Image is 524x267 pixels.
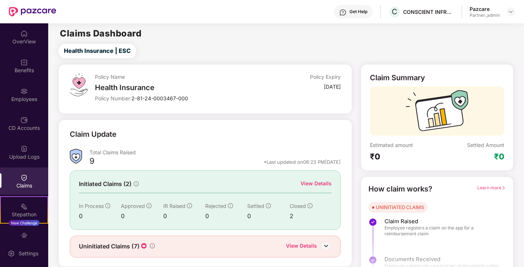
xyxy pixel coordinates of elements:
span: Settled [247,203,264,209]
div: Policy Name [95,73,259,80]
img: svg+xml;base64,PHN2ZyBpZD0iVXBsb2FkX0xvZ3MiIGRhdGEtbmFtZT0iVXBsb2FkIExvZ3MiIHhtbG5zPSJodHRwOi8vd3... [20,145,28,152]
img: icon [140,242,148,249]
span: info-circle [187,203,192,208]
div: UNINITIATED CLAIMS [376,204,424,211]
img: svg+xml;base64,PHN2ZyB4bWxucz0iaHR0cDovL3d3dy53My5vcmcvMjAwMC9zdmciIHdpZHRoPSI0OS4zMiIgaGVpZ2h0PS... [70,73,88,96]
div: 0 [79,212,121,221]
div: Claim Summary [370,73,425,82]
span: info-circle [307,203,313,208]
div: Policy Number: [95,95,259,102]
img: svg+xml;base64,PHN2ZyBpZD0iU2V0dGluZy0yMHgyMCIgeG1sbnM9Imh0dHA6Ly93d3cudzMub3JnLzIwMDAvc3ZnIiB3aW... [8,250,15,257]
span: Uninitiated Claims (7) [79,242,139,251]
img: New Pazcare Logo [9,7,56,16]
img: ClaimsSummaryIcon [70,149,82,164]
div: 9 [89,156,95,168]
div: 0 [121,212,163,221]
div: Settled Amount [467,142,504,148]
span: Initiated Claims (2) [79,179,131,189]
span: Closed [290,203,306,209]
div: 2 [290,212,332,221]
img: svg+xml;base64,PHN2ZyBpZD0iQ2xhaW0iIHhtbG5zPSJodHRwOi8vd3d3LnczLm9yZy8yMDAwL3N2ZyIgd2lkdGg9IjIwIi... [20,174,28,181]
button: Health Insurance | ESC [58,44,136,58]
span: C [392,7,397,16]
div: CONSCIENT INFRASTRUCTURE PVT LTD [403,8,454,15]
div: Get Help [349,9,367,15]
div: Estimated amount [370,142,437,148]
div: *Last updated on 08:23 PM[DATE] [264,159,341,165]
img: svg+xml;base64,PHN2ZyBpZD0iRHJvcGRvd24tMzJ4MzIiIHhtbG5zPSJodHRwOi8vd3d3LnczLm9yZy8yMDAwL3N2ZyIgd2... [508,9,514,15]
div: Claim Update [70,129,116,140]
h2: Claims Dashboard [60,29,141,38]
div: 0 [205,212,247,221]
div: Health Insurance [95,83,259,92]
span: In Process [79,203,104,209]
span: info-circle [266,203,271,208]
img: svg+xml;base64,PHN2ZyBpZD0iQmVuZWZpdHMiIHhtbG5zPSJodHRwOi8vd3d3LnczLm9yZy8yMDAwL3N2ZyIgd2lkdGg9Ij... [20,59,28,66]
div: 0 [247,212,289,221]
img: svg+xml;base64,PHN2ZyBpZD0iRW1wbG95ZWVzIiB4bWxucz0iaHR0cDovL3d3dy53My5vcmcvMjAwMC9zdmciIHdpZHRoPS... [20,88,28,95]
div: New Challenge [9,220,39,226]
img: svg+xml;base64,PHN2ZyB4bWxucz0iaHR0cDovL3d3dy53My5vcmcvMjAwMC9zdmciIHdpZHRoPSIyMSIgaGVpZ2h0PSIyMC... [20,203,28,210]
span: info-circle [146,203,152,208]
div: ₹0 [370,151,437,162]
span: Health Insurance | ESC [64,46,131,55]
div: Settings [16,250,41,257]
img: svg+xml;base64,PHN2ZyBpZD0iSGVscC0zMngzMiIgeG1sbnM9Imh0dHA6Ly93d3cudzMub3JnLzIwMDAvc3ZnIiB3aWR0aD... [339,9,347,16]
span: right [501,186,506,190]
span: Approved [121,203,145,209]
div: [DATE] [324,83,341,90]
span: IR Raised [163,203,185,209]
span: info-circle [150,243,155,248]
span: Claim Raised [385,218,498,225]
img: svg+xml;base64,PHN2ZyBpZD0iU3RlcC1Eb25lLTMyeDMyIiB4bWxucz0iaHR0cDovL3d3dy53My5vcmcvMjAwMC9zdmciIH... [368,218,377,227]
span: info-circle [228,203,233,208]
div: View Details [301,179,332,187]
div: View Details [286,242,317,251]
span: Rejected [205,203,226,209]
span: 2-81-24-0003467-000 [131,95,188,101]
span: info-circle [105,203,110,208]
span: info-circle [134,181,139,186]
div: 0 [163,212,205,221]
div: Stepathon [1,211,47,218]
div: Total Claims Raised [89,149,341,156]
span: Learn more [477,185,506,190]
div: Pazcare [470,5,500,12]
img: svg+xml;base64,PHN2ZyBpZD0iSG9tZSIgeG1sbnM9Imh0dHA6Ly93d3cudzMub3JnLzIwMDAvc3ZnIiB3aWR0aD0iMjAiIG... [20,30,28,37]
img: svg+xml;base64,PHN2ZyBpZD0iRW5kb3JzZW1lbnRzIiB4bWxucz0iaHR0cDovL3d3dy53My5vcmcvMjAwMC9zdmciIHdpZH... [20,232,28,239]
img: svg+xml;base64,PHN2ZyBpZD0iQ0RfQWNjb3VudHMiIGRhdGEtbmFtZT0iQ0QgQWNjb3VudHMiIHhtbG5zPSJodHRwOi8vd3... [20,116,28,124]
div: How claim works? [368,183,432,195]
div: ₹0 [494,151,504,162]
img: svg+xml;base64,PHN2ZyB3aWR0aD0iMTcyIiBoZWlnaHQ9IjExMyIgdmlld0JveD0iMCAwIDE3MiAxMTMiIGZpbGw9Im5vbm... [406,90,468,136]
div: Policy Expiry [310,73,341,80]
span: Employee registers a claim on the app for a reimbursement claim [385,225,498,237]
img: DownIcon [321,240,332,251]
div: Partner_admin [470,12,500,18]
